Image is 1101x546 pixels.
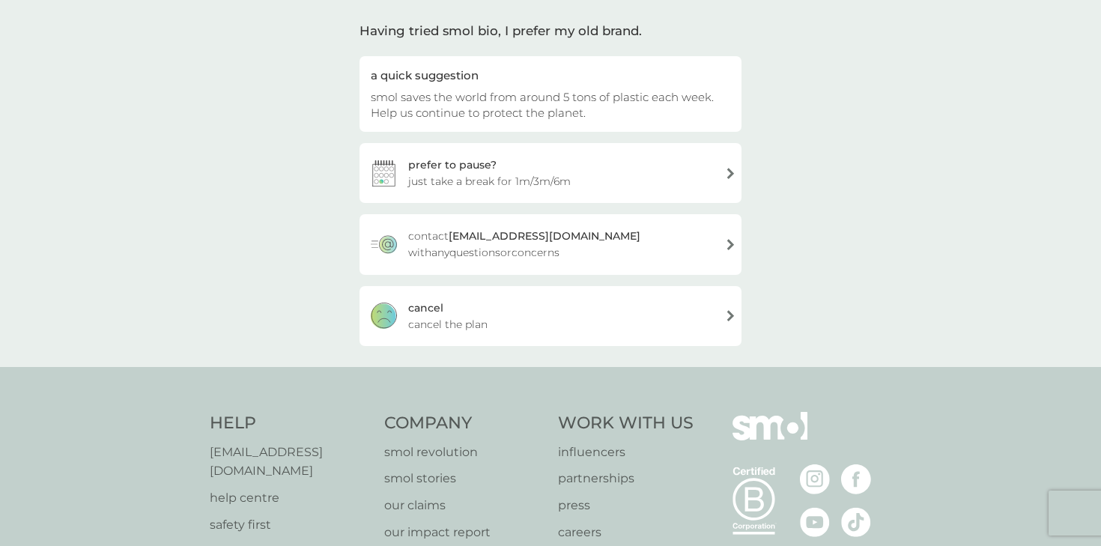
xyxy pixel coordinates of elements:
span: contact with any questions or concerns [408,228,713,261]
h4: Help [210,412,369,435]
strong: [EMAIL_ADDRESS][DOMAIN_NAME] [449,229,640,243]
a: [EMAIL_ADDRESS][DOMAIN_NAME] [210,443,369,481]
a: careers [558,523,694,542]
h4: Work With Us [558,412,694,435]
a: smol revolution [384,443,544,462]
a: press [558,496,694,515]
a: smol stories [384,469,544,488]
div: prefer to pause? [408,157,497,173]
div: Having tried smol bio, I prefer my old brand. [360,21,741,41]
img: visit the smol Facebook page [841,464,871,494]
a: help centre [210,488,369,508]
span: just take a break for 1m/3m/6m [408,173,571,189]
a: partnerships [558,469,694,488]
img: smol [733,412,807,463]
a: our claims [384,496,544,515]
a: our impact report [384,523,544,542]
div: cancel [408,300,443,316]
img: visit the smol Tiktok page [841,507,871,537]
a: safety first [210,515,369,535]
span: smol saves the world from around 5 tons of plastic each week. Help us continue to protect the pla... [371,90,714,120]
span: cancel the plan [408,316,488,333]
a: contact[EMAIL_ADDRESS][DOMAIN_NAME] withanyquestionsorconcerns [360,214,741,274]
h4: Company [384,412,544,435]
a: influencers [558,443,694,462]
img: visit the smol Instagram page [800,464,830,494]
div: a quick suggestion [371,67,730,83]
img: visit the smol Youtube page [800,507,830,537]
